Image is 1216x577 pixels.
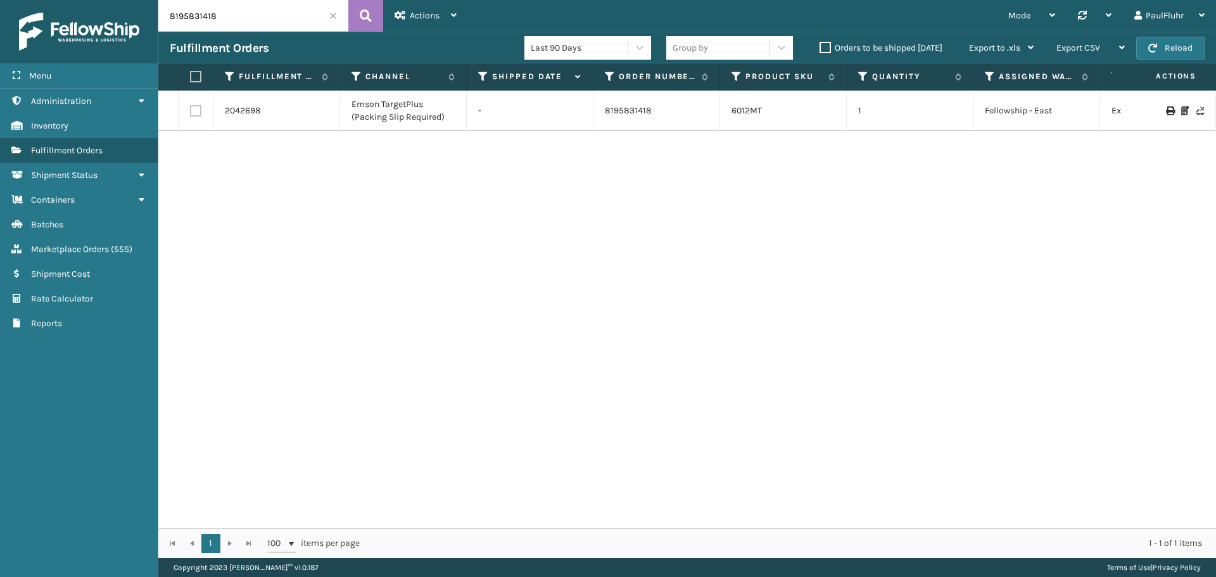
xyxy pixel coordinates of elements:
div: | [1107,558,1201,577]
a: 6012MT [731,105,762,116]
span: Fulfillment Orders [31,145,103,156]
img: logo [19,13,139,51]
a: 2042698 [225,105,261,117]
span: Export CSV [1056,42,1100,53]
span: Actions [410,10,440,21]
label: Shipped Date [492,71,569,82]
h3: Fulfillment Orders [170,41,269,56]
label: Orders to be shipped [DATE] [820,42,942,53]
span: Shipment Cost [31,269,90,279]
p: Copyright 2023 [PERSON_NAME]™ v 1.0.187 [174,558,319,577]
div: 1 - 1 of 1 items [377,537,1202,550]
span: Export to .xls [969,42,1020,53]
label: Channel [365,71,442,82]
span: Reports [31,318,62,329]
span: Batches [31,219,63,230]
span: Marketplace Orders [31,244,109,255]
span: Menu [29,70,51,81]
span: Shipment Status [31,170,98,181]
a: Terms of Use [1107,563,1151,572]
label: Assigned Warehouse [999,71,1075,82]
label: Product SKU [745,71,822,82]
span: items per page [267,534,360,553]
span: Actions [1116,66,1204,87]
button: Reload [1136,37,1205,60]
i: Print Label [1166,106,1174,115]
td: Emson TargetPlus (Packing Slip Required) [340,91,467,131]
td: - [467,91,593,131]
label: Quantity [872,71,949,82]
div: Last 90 Days [531,41,629,54]
span: Containers [31,194,75,205]
a: Privacy Policy [1153,563,1201,572]
label: Fulfillment Order Id [239,71,315,82]
span: Mode [1008,10,1030,21]
span: ( 555 ) [111,244,132,255]
span: Rate Calculator [31,293,93,304]
td: 1 [847,91,973,131]
span: Administration [31,96,91,106]
label: Order Number [619,71,695,82]
span: Inventory [31,120,68,131]
div: Group by [673,41,708,54]
td: Fellowship - East [973,91,1100,131]
i: Never Shipped [1196,106,1204,115]
a: 1 [201,534,220,553]
a: 8195831418 [605,105,652,117]
i: Print Packing Slip [1181,106,1189,115]
span: 100 [267,537,286,550]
